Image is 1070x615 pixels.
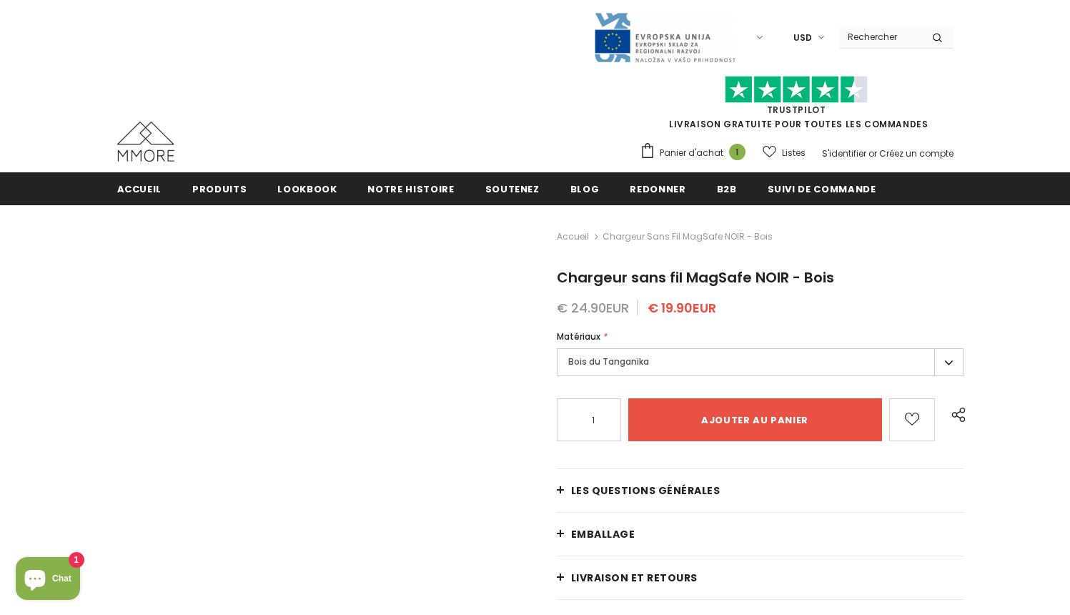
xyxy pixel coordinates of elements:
a: S'identifier [822,147,866,159]
span: EMBALLAGE [571,527,635,541]
span: € 19.90EUR [648,299,716,317]
a: Listes [763,140,806,165]
span: Chargeur sans fil MagSafe NOIR - Bois [603,228,773,245]
a: Livraison et retours [557,556,964,599]
span: Livraison et retours [571,571,698,585]
input: Search Site [839,26,921,47]
a: Notre histoire [367,172,454,205]
span: Notre histoire [367,182,454,196]
a: EMBALLAGE [557,513,964,556]
a: TrustPilot [767,104,826,116]
label: Bois du Tanganika [557,348,964,376]
span: Panier d'achat [660,146,723,160]
a: Blog [570,172,600,205]
span: USD [793,31,812,45]
a: Panier d'achat 1 [640,142,753,164]
span: Chargeur sans fil MagSafe NOIR - Bois [557,267,834,287]
span: Suivi de commande [768,182,876,196]
a: Accueil [557,228,589,245]
a: Créez un compte [879,147,953,159]
a: Suivi de commande [768,172,876,205]
span: Accueil [117,182,162,196]
img: Faites confiance aux étoiles pilotes [725,76,868,104]
span: Les questions générales [571,483,720,498]
inbox-online-store-chat: Shopify online store chat [11,557,84,604]
a: B2B [717,172,737,205]
a: Produits [192,172,247,205]
span: € 24.90EUR [557,299,629,317]
a: Redonner [630,172,685,205]
span: or [868,147,877,159]
a: Les questions générales [557,469,964,512]
span: LIVRAISON GRATUITE POUR TOUTES LES COMMANDES [640,82,953,130]
img: Javni Razpis [593,11,736,64]
span: B2B [717,182,737,196]
span: soutenez [485,182,540,196]
a: Javni Razpis [593,31,736,43]
span: Listes [782,146,806,160]
input: Ajouter au panier [628,398,882,441]
img: Cas MMORE [117,122,174,162]
a: soutenez [485,172,540,205]
a: Lookbook [277,172,337,205]
span: Matériaux [557,330,600,343]
span: Produits [192,182,247,196]
a: Accueil [117,172,162,205]
span: Redonner [630,182,685,196]
span: Blog [570,182,600,196]
span: Lookbook [277,182,337,196]
span: 1 [729,144,745,160]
